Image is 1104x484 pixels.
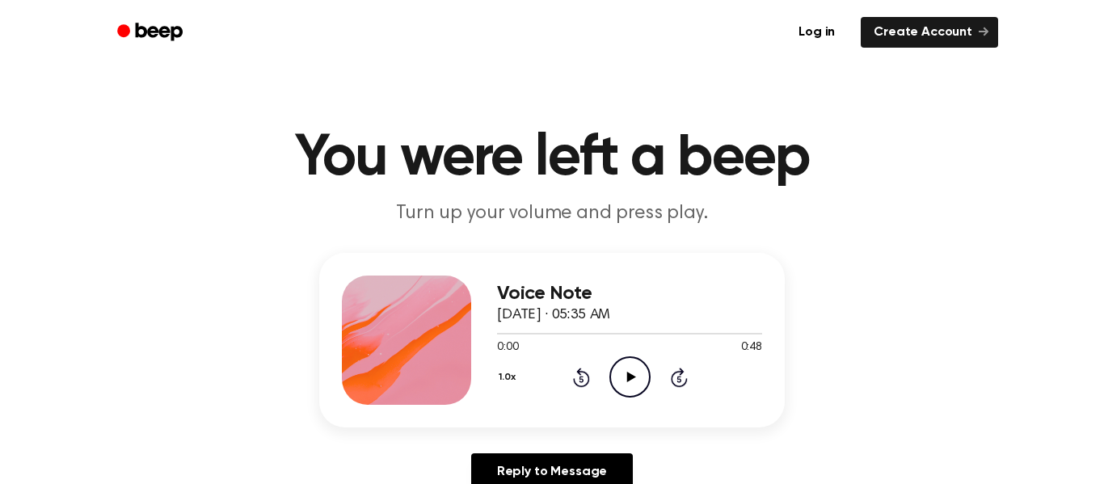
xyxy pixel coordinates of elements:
span: 0:48 [741,339,762,356]
a: Log in [782,14,851,51]
h1: You were left a beep [138,129,966,187]
a: Beep [106,17,197,48]
span: [DATE] · 05:35 AM [497,308,610,322]
p: Turn up your volume and press play. [242,200,862,227]
a: Create Account [861,17,998,48]
span: 0:00 [497,339,518,356]
button: 1.0x [497,364,521,391]
h3: Voice Note [497,283,762,305]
